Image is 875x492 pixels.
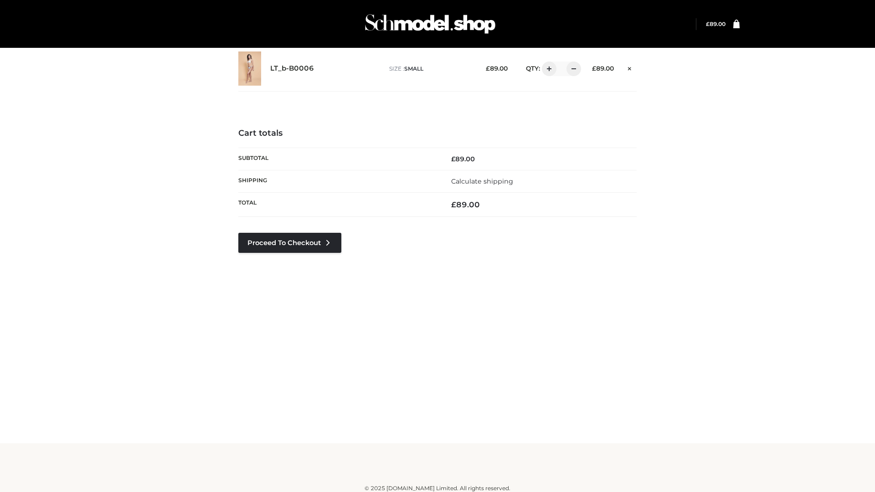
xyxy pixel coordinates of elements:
bdi: 89.00 [592,65,614,72]
span: £ [451,200,456,209]
a: £89.00 [706,20,726,27]
img: Schmodel Admin 964 [362,6,499,42]
bdi: 89.00 [451,155,475,163]
span: £ [486,65,490,72]
bdi: 89.00 [451,200,480,209]
a: Calculate shipping [451,177,513,185]
p: size : [389,65,472,73]
a: Proceed to Checkout [238,233,341,253]
th: Total [238,193,437,217]
h4: Cart totals [238,128,637,138]
span: SMALL [404,65,423,72]
th: Subtotal [238,148,437,170]
a: LT_b-B0006 [270,64,314,73]
th: Shipping [238,170,437,192]
a: Remove this item [623,61,637,73]
span: £ [706,20,710,27]
div: QTY: [517,61,578,76]
bdi: 89.00 [706,20,726,27]
bdi: 89.00 [486,65,508,72]
span: £ [451,155,455,163]
span: £ [592,65,596,72]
